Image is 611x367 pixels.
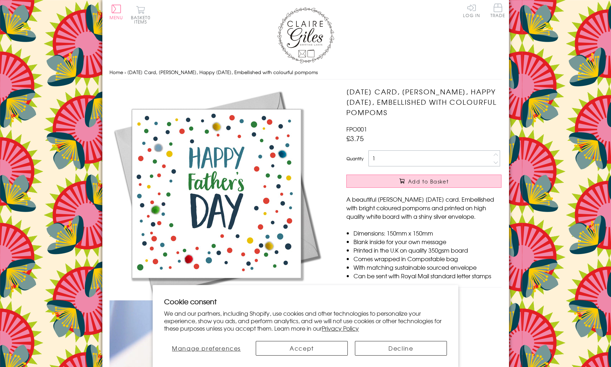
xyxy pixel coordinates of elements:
button: Decline [355,341,447,356]
button: Accept [256,341,348,356]
li: Dimensions: 150mm x 150mm [353,229,501,237]
label: Quantity [346,155,363,162]
span: Trade [490,4,505,17]
li: Can be sent with Royal Mail standard letter stamps [353,272,501,280]
span: Add to Basket [408,178,449,185]
li: Blank inside for your own message [353,237,501,246]
h2: Cookie consent [164,296,447,306]
span: FPO001 [346,125,367,133]
li: Printed in the U.K on quality 350gsm board [353,246,501,254]
a: Log In [463,4,480,17]
span: Menu [110,14,123,21]
li: Comes wrapped in Compostable bag [353,254,501,263]
span: Manage preferences [172,344,241,352]
img: Father's Day Card, Dotty, Happy Father's Day, Embellished with colourful pompoms [110,87,324,300]
nav: breadcrumbs [110,65,502,80]
a: Trade [490,4,505,19]
button: Menu [110,5,123,20]
button: Add to Basket [346,175,501,188]
img: Claire Giles Greetings Cards [277,7,334,63]
span: 0 items [134,14,151,25]
p: A beautiful [PERSON_NAME] [DATE] card. Embellished with bright coloured pompoms and printed on hi... [346,195,501,221]
p: We and our partners, including Shopify, use cookies and other technologies to personalize your ex... [164,310,447,332]
span: › [124,69,126,76]
li: With matching sustainable sourced envelope [353,263,501,272]
a: Privacy Policy [322,324,359,332]
button: Manage preferences [164,341,249,356]
h1: [DATE] Card, [PERSON_NAME], Happy [DATE], Embellished with colourful pompoms [346,87,501,117]
button: Basket0 items [131,6,151,24]
span: [DATE] Card, [PERSON_NAME], Happy [DATE], Embellished with colourful pompoms [127,69,318,76]
span: £3.75 [346,133,364,143]
a: Home [110,69,123,76]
